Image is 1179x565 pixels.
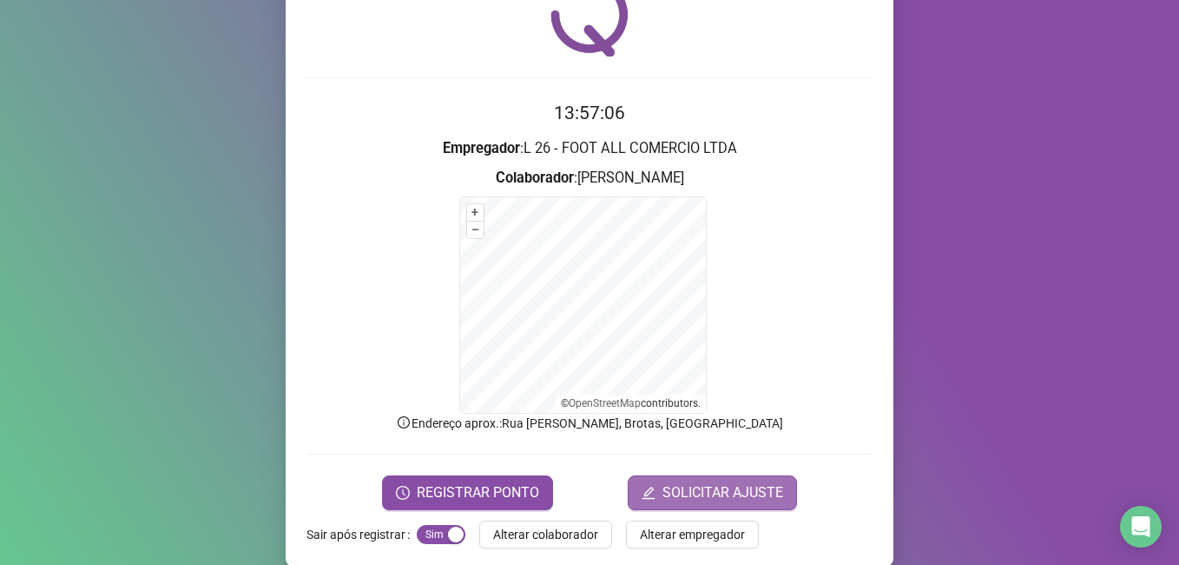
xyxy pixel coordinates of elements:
[479,521,612,548] button: Alterar colaborador
[443,140,520,156] strong: Empregador
[417,482,539,503] span: REGISTRAR PONTO
[662,482,783,503] span: SOLICITAR AJUSTE
[626,521,759,548] button: Alterar empregador
[382,475,553,510] button: REGISTRAR PONTO
[306,414,873,433] p: Endereço aprox. : Rua [PERSON_NAME], Brotas, [GEOGRAPHIC_DATA]
[306,521,417,548] label: Sair após registrar
[561,397,701,409] li: © contributors.
[396,486,410,500] span: clock-circle
[467,204,484,221] button: +
[569,397,641,409] a: OpenStreetMap
[493,525,598,544] span: Alterar colaborador
[1120,506,1162,548] div: Open Intercom Messenger
[496,169,574,186] strong: Colaborador
[640,525,745,544] span: Alterar empregador
[554,103,625,123] time: 13:57:06
[642,486,655,500] span: edit
[306,137,873,160] h3: : L 26 - FOOT ALL COMERCIO LTDA
[396,415,412,430] span: info-circle
[306,167,873,189] h3: : [PERSON_NAME]
[628,475,797,510] button: editSOLICITAR AJUSTE
[467,222,484,238] button: –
